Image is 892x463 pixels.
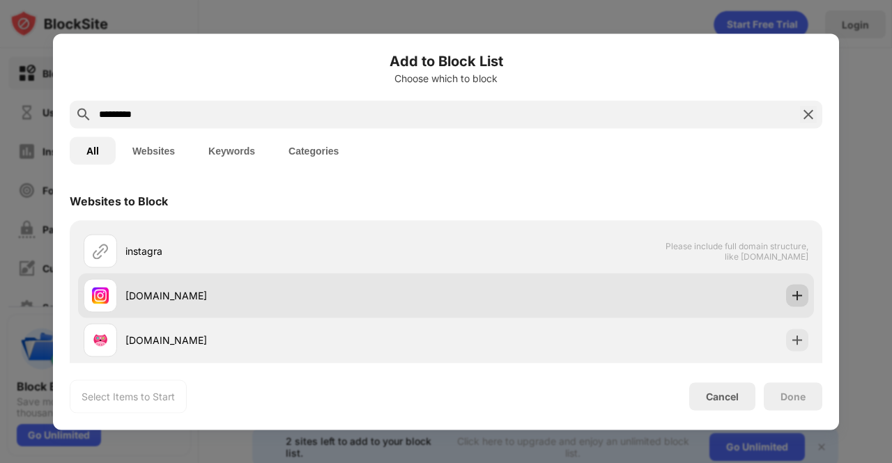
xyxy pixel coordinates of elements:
[272,136,355,164] button: Categories
[70,194,168,207] div: Websites to Block
[780,391,806,402] div: Done
[706,391,739,402] div: Cancel
[125,288,446,303] div: [DOMAIN_NAME]
[75,106,92,123] img: search.svg
[70,136,116,164] button: All
[800,106,817,123] img: search-close
[125,244,446,258] div: instagra
[92,331,109,348] img: favicons
[92,287,109,304] img: favicons
[70,50,822,71] h6: Add to Block List
[125,333,446,347] div: [DOMAIN_NAME]
[92,242,109,259] img: url.svg
[82,389,175,403] div: Select Items to Start
[70,72,822,84] div: Choose which to block
[192,136,272,164] button: Keywords
[116,136,192,164] button: Websites
[665,240,808,261] span: Please include full domain structure, like [DOMAIN_NAME]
